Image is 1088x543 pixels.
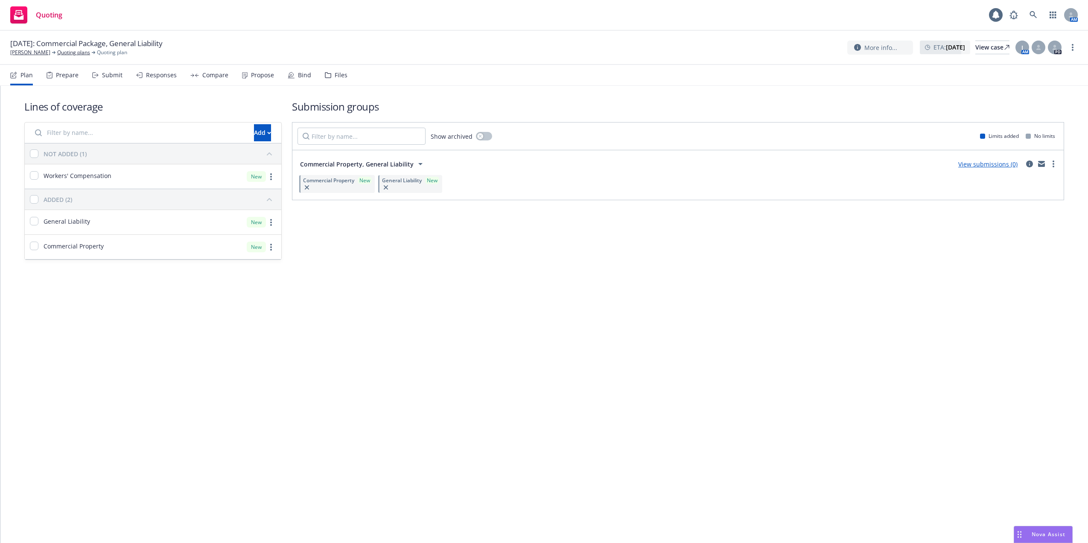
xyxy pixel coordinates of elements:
[44,242,104,251] span: Commercial Property
[975,41,1009,54] a: View case
[7,3,66,27] a: Quoting
[266,172,276,182] a: more
[97,49,127,56] span: Quoting plan
[298,155,428,172] button: Commercial Property, General Liability
[254,124,271,141] button: Add
[1044,6,1062,23] a: Switch app
[36,12,62,18] span: Quoting
[30,124,249,141] input: Filter by name...
[1048,159,1059,169] a: more
[266,242,276,252] a: more
[847,41,913,55] button: More info...
[298,72,311,79] div: Bind
[1021,43,1023,52] span: J
[1024,159,1035,169] a: circleInformation
[44,147,276,161] button: NOT ADDED (1)
[24,99,282,114] h1: Lines of coverage
[10,38,163,49] span: [DATE]: Commercial Package, General Liability
[980,132,1019,140] div: Limits added
[1026,132,1055,140] div: No limits
[44,195,72,204] div: ADDED (2)
[102,72,123,79] div: Submit
[247,217,266,228] div: New
[10,49,50,56] a: [PERSON_NAME]
[254,125,271,141] div: Add
[146,72,177,79] div: Responses
[1014,526,1073,543] button: Nova Assist
[1005,6,1022,23] a: Report a Bug
[44,217,90,226] span: General Liability
[425,177,439,184] div: New
[1032,531,1065,538] span: Nova Assist
[44,193,276,206] button: ADDED (2)
[431,132,473,141] span: Show archived
[303,177,354,184] span: Commercial Property
[292,99,1064,114] h1: Submission groups
[56,72,79,79] div: Prepare
[1068,42,1078,53] a: more
[20,72,33,79] div: Plan
[358,177,372,184] div: New
[44,171,111,180] span: Workers' Compensation
[958,160,1018,168] a: View submissions (0)
[946,43,965,51] strong: [DATE]
[298,128,426,145] input: Filter by name...
[933,43,965,52] span: ETA :
[251,72,274,79] div: Propose
[247,242,266,252] div: New
[1036,159,1047,169] a: mail
[1025,6,1042,23] a: Search
[300,160,414,169] span: Commercial Property, General Liability
[57,49,90,56] a: Quoting plans
[247,171,266,182] div: New
[335,72,347,79] div: Files
[44,149,87,158] div: NOT ADDED (1)
[202,72,228,79] div: Compare
[864,43,897,52] span: More info...
[382,177,422,184] span: General Liability
[1014,526,1025,543] div: Drag to move
[266,217,276,228] a: more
